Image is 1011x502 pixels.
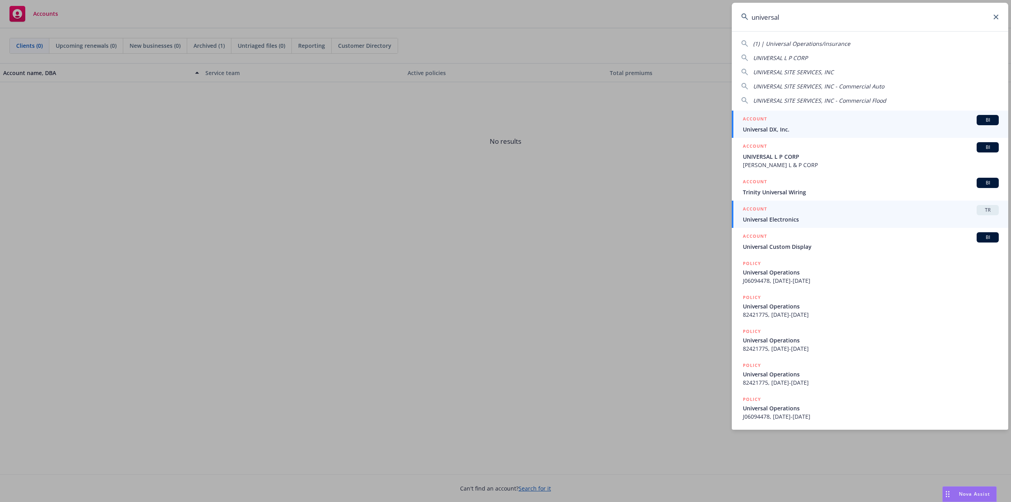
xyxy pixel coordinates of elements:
a: ACCOUNTBIUniversal Custom Display [732,228,1008,255]
a: POLICYUniversal OperationsJ06094478, [DATE]-[DATE] [732,391,1008,425]
span: Universal DX, Inc. [743,125,999,133]
h5: ACCOUNT [743,115,767,124]
h5: POLICY [743,361,761,369]
span: Universal Custom Display [743,243,999,251]
span: BI [980,117,996,124]
span: BI [980,179,996,186]
span: (1) | Universal Operations/insurance [753,40,850,47]
a: ACCOUNTBIUNIVERSAL L P CORP[PERSON_NAME] L & P CORP [732,138,1008,173]
span: BI [980,144,996,151]
a: ACCOUNTTRUniversal Electronics [732,201,1008,228]
span: UNIVERSAL L P CORP [753,54,808,62]
span: 82421775, [DATE]-[DATE] [743,344,999,353]
h5: ACCOUNT [743,205,767,214]
span: UNIVERSAL SITE SERVICES, INC - Commercial Auto [753,83,884,90]
span: Universal Operations [743,370,999,378]
a: POLICYUniversal Operations82421775, [DATE]-[DATE] [732,323,1008,357]
div: Drag to move [943,487,953,502]
span: 82421775, [DATE]-[DATE] [743,310,999,319]
span: Nova Assist [959,491,990,497]
button: Nova Assist [942,486,997,502]
h5: POLICY [743,395,761,403]
input: Search... [732,3,1008,31]
a: POLICYUniversal Operations82421775, [DATE]-[DATE] [732,357,1008,391]
a: ACCOUNTBIUniversal DX, Inc. [732,111,1008,138]
h5: POLICY [743,293,761,301]
span: Universal Operations [743,336,999,344]
h5: ACCOUNT [743,178,767,187]
span: UNIVERSAL SITE SERVICES, INC - Commercial Flood [753,97,886,104]
a: POLICYUniversal OperationsJ06094478, [DATE]-[DATE] [732,255,1008,289]
h5: ACCOUNT [743,232,767,242]
span: J06094478, [DATE]-[DATE] [743,276,999,285]
span: [PERSON_NAME] L & P CORP [743,161,999,169]
h5: ACCOUNT [743,142,767,152]
a: POLICYUniversal Operations82421775, [DATE]-[DATE] [732,289,1008,323]
span: Trinity Universal Wiring [743,188,999,196]
span: J06094478, [DATE]-[DATE] [743,412,999,421]
span: 82421775, [DATE]-[DATE] [743,378,999,387]
span: TR [980,207,996,214]
h5: POLICY [743,259,761,267]
span: Universal Electronics [743,215,999,224]
span: Universal Operations [743,302,999,310]
span: BI [980,234,996,241]
a: ACCOUNTBITrinity Universal Wiring [732,173,1008,201]
span: UNIVERSAL L P CORP [743,152,999,161]
span: Universal Operations [743,404,999,412]
h5: POLICY [743,327,761,335]
span: Universal Operations [743,268,999,276]
span: UNIVERSAL SITE SERVICES, INC [753,68,834,76]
